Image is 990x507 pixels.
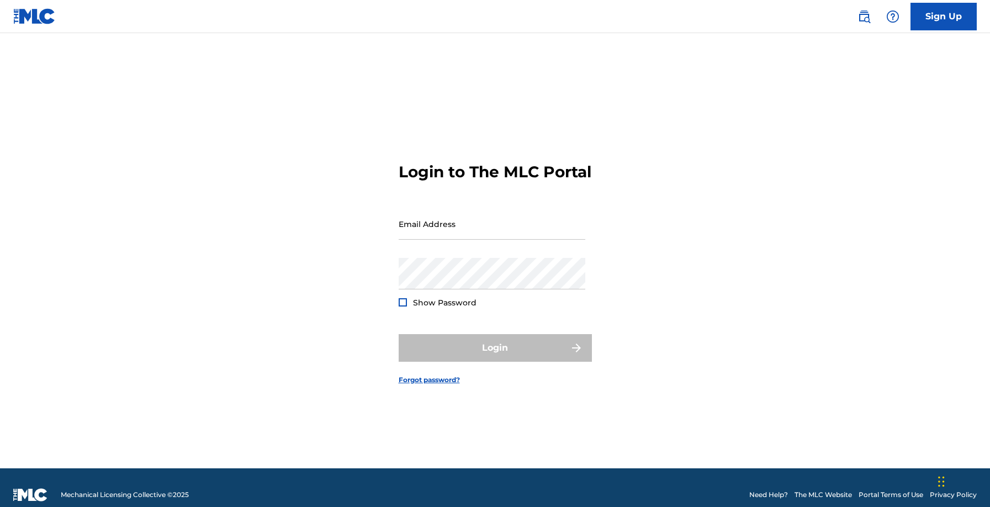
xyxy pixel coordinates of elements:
[399,162,591,182] h3: Login to The MLC Portal
[857,10,871,23] img: search
[795,490,852,500] a: The MLC Website
[13,8,56,24] img: MLC Logo
[61,490,189,500] span: Mechanical Licensing Collective © 2025
[749,490,788,500] a: Need Help?
[938,465,945,498] div: Drag
[13,488,47,501] img: logo
[935,454,990,507] iframe: Chat Widget
[413,298,477,308] span: Show Password
[882,6,904,28] div: Help
[853,6,875,28] a: Public Search
[399,375,460,385] a: Forgot password?
[859,490,923,500] a: Portal Terms of Use
[930,490,977,500] a: Privacy Policy
[910,3,977,30] a: Sign Up
[886,10,899,23] img: help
